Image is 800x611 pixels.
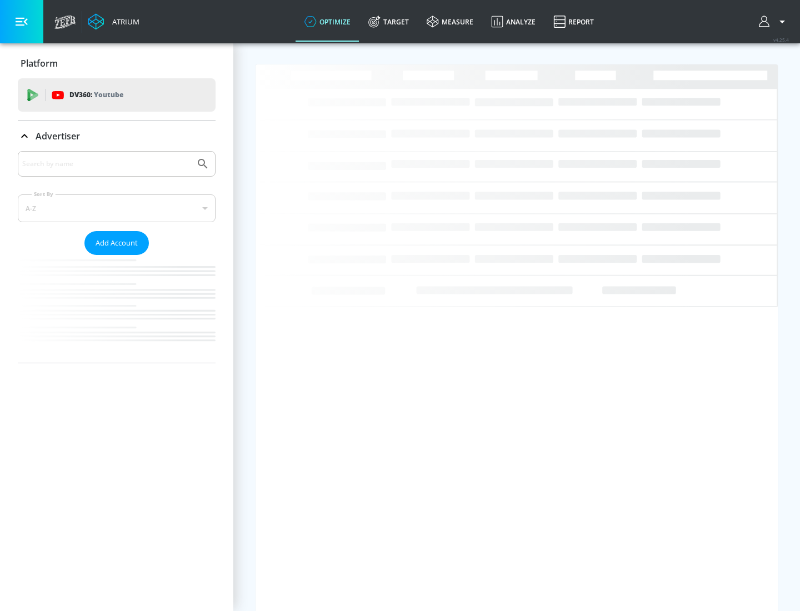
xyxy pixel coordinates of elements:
a: Atrium [88,13,139,30]
a: optimize [296,2,359,42]
nav: list of Advertiser [18,255,216,363]
p: Advertiser [36,130,80,142]
div: Advertiser [18,121,216,152]
p: Platform [21,57,58,69]
div: Advertiser [18,151,216,363]
p: Youtube [94,89,123,101]
p: DV360: [69,89,123,101]
div: A-Z [18,194,216,222]
span: Add Account [96,237,138,249]
a: Target [359,2,418,42]
span: v 4.25.4 [773,37,789,43]
a: Report [544,2,603,42]
input: Search by name [22,157,191,171]
div: Platform [18,48,216,79]
a: measure [418,2,482,42]
a: Analyze [482,2,544,42]
div: Atrium [108,17,139,27]
button: Add Account [84,231,149,255]
div: DV360: Youtube [18,78,216,112]
label: Sort By [32,191,56,198]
